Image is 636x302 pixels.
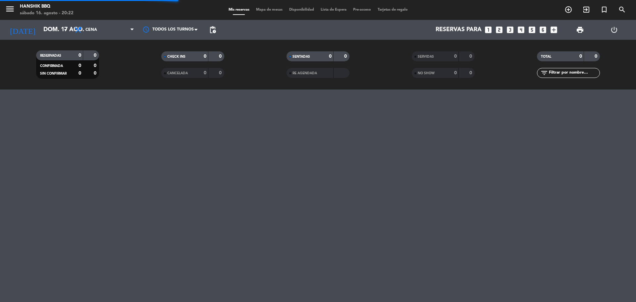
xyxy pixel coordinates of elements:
[79,53,81,58] strong: 0
[204,71,206,75] strong: 0
[454,54,457,59] strong: 0
[436,27,482,33] span: Reservas para
[317,8,350,12] span: Lista de Espera
[20,10,74,17] div: sábado 16. agosto - 20:22
[219,54,223,59] strong: 0
[454,71,457,75] strong: 0
[286,8,317,12] span: Disponibilidad
[541,55,551,58] span: TOTAL
[167,72,188,75] span: CANCELADA
[79,63,81,68] strong: 0
[204,54,206,59] strong: 0
[597,20,631,40] div: LOG OUT
[219,71,223,75] strong: 0
[292,72,317,75] span: RE AGENDADA
[20,3,74,10] div: Hanshik BBQ
[225,8,253,12] span: Mis reservas
[253,8,286,12] span: Mapa de mesas
[540,69,548,77] i: filter_list
[62,26,70,34] i: arrow_drop_down
[85,28,97,32] span: Cena
[579,54,582,59] strong: 0
[292,55,310,58] span: SENTADAS
[79,71,81,76] strong: 0
[469,54,473,59] strong: 0
[94,53,98,58] strong: 0
[528,26,536,34] i: looks_5
[595,54,599,59] strong: 0
[40,72,67,75] span: SIN CONFIRMAR
[40,64,63,68] span: CONFIRMADA
[484,26,493,34] i: looks_one
[548,69,600,77] input: Filtrar por nombre...
[329,54,332,59] strong: 0
[517,26,525,34] i: looks_4
[5,4,15,16] button: menu
[495,26,503,34] i: looks_two
[209,26,217,34] span: pending_actions
[5,4,15,14] i: menu
[469,71,473,75] strong: 0
[374,8,411,12] span: Tarjetas de regalo
[564,6,572,14] i: add_circle_outline
[40,54,61,57] span: RESERVADAS
[506,26,514,34] i: looks_3
[344,54,348,59] strong: 0
[418,55,434,58] span: SERVIDAS
[167,55,185,58] span: CHECK INS
[539,26,547,34] i: looks_6
[418,72,435,75] span: NO SHOW
[5,23,40,37] i: [DATE]
[618,6,626,14] i: search
[94,71,98,76] strong: 0
[600,6,608,14] i: turned_in_not
[94,63,98,68] strong: 0
[550,26,558,34] i: add_box
[610,26,618,34] i: power_settings_new
[350,8,374,12] span: Pre-acceso
[582,6,590,14] i: exit_to_app
[576,26,584,34] span: print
